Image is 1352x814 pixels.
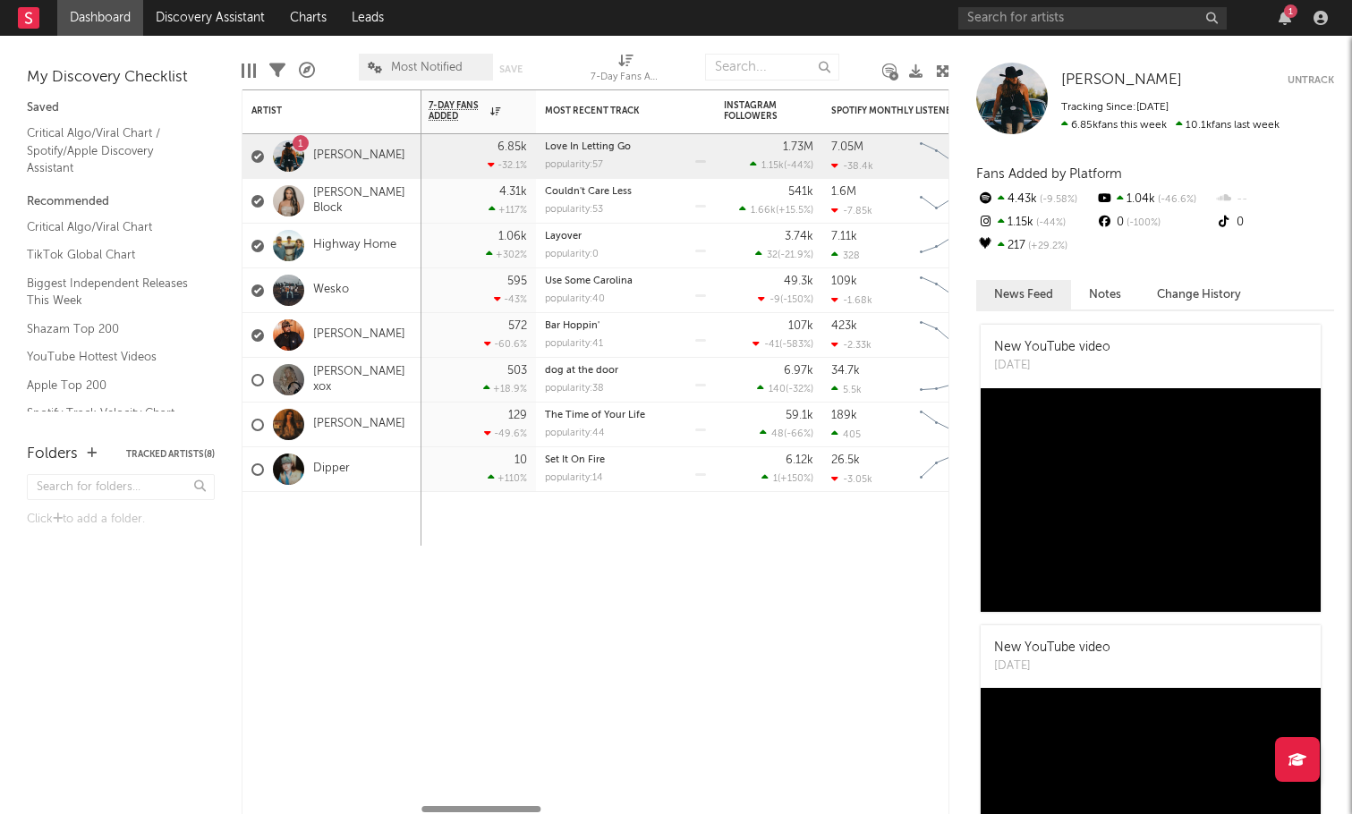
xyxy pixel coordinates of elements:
div: Edit Columns [242,45,256,97]
div: 1 [1284,4,1297,18]
div: Bar Hoppin' [545,321,706,331]
span: -44 % [787,161,811,171]
a: [PERSON_NAME] [1061,72,1182,89]
button: Notes [1071,280,1139,309]
div: ( ) [761,472,813,484]
div: 4.43k [976,188,1095,211]
div: Instagram Followers [724,100,787,122]
div: A&R Pipeline [299,45,315,97]
div: 328 [831,250,860,261]
div: 1.04k [1095,188,1214,211]
div: [DATE] [994,357,1110,375]
div: 109k [831,276,857,287]
div: 49.3k [784,276,813,287]
span: -100 % [1124,218,1161,228]
a: Critical Algo/Viral Chart [27,217,197,237]
div: 541k [788,186,813,198]
svg: Chart title [912,224,992,268]
div: -7.85k [831,205,872,216]
a: Wesko [313,283,349,298]
div: 405 [831,428,861,440]
div: The Time of Your Life [545,411,706,420]
div: 7-Day Fans Added (7-Day Fans Added) [591,67,662,89]
div: dog at the door [545,366,706,376]
div: popularity: 40 [545,294,605,304]
div: 26.5k [831,454,860,466]
span: [PERSON_NAME] [1061,72,1182,88]
div: 6.12k [786,454,813,466]
div: -49.6 % [484,428,527,439]
div: 4.31k [499,186,527,198]
button: Change History [1139,280,1259,309]
div: 7-Day Fans Added (7-Day Fans Added) [591,45,662,97]
a: dog at the door [545,366,618,376]
input: Search for artists [958,7,1227,30]
svg: Chart title [912,403,992,447]
div: ( ) [757,383,813,394]
div: Love In Letting Go [545,142,706,152]
a: Use Some Carolina [545,276,633,286]
div: Saved [27,98,215,119]
div: ( ) [755,249,813,260]
div: 107k [788,320,813,332]
div: -60.6 % [484,338,527,350]
div: Click to add a folder. [27,509,215,530]
div: 1.73M [783,141,813,153]
span: +15.5 % [778,206,811,216]
div: popularity: 41 [545,339,603,349]
span: +29.2 % [1025,242,1067,251]
div: Recommended [27,191,215,213]
div: ( ) [739,204,813,216]
div: Use Some Carolina [545,276,706,286]
div: 6.97k [784,365,813,377]
a: Highway Home [313,238,396,253]
a: Spotify Track Velocity Chart [27,403,197,423]
svg: Chart title [912,358,992,403]
div: 129 [508,410,527,421]
a: [PERSON_NAME] [313,327,405,343]
div: -2.33k [831,339,872,351]
a: Biggest Independent Releases This Week [27,274,197,310]
div: 5.5k [831,384,862,395]
div: Folders [27,444,78,465]
div: -32.1 % [488,159,527,171]
div: 423k [831,320,857,332]
span: 48 [771,429,784,439]
div: -38.4k [831,160,873,172]
div: popularity: 53 [545,205,603,215]
span: -583 % [782,340,811,350]
input: Search... [705,54,839,81]
div: -43 % [494,293,527,305]
span: -9 [770,295,780,305]
div: ( ) [758,293,813,305]
div: 34.7k [831,365,860,377]
div: 10 [514,454,527,466]
div: popularity: 38 [545,384,604,394]
div: [DATE] [994,657,1110,675]
span: Tracking Since: [DATE] [1061,102,1169,113]
span: 1.66k [751,206,776,216]
div: 189k [831,410,857,421]
span: Most Notified [391,62,463,73]
span: +150 % [780,474,811,484]
span: 1 [773,474,778,484]
div: ( ) [760,428,813,439]
span: -41 [764,340,779,350]
span: 140 [769,385,786,394]
div: 1.15k [976,211,1095,234]
span: 6.85k fans this week [1061,120,1167,131]
div: Layover [545,232,706,242]
div: +110 % [488,472,527,484]
div: ( ) [750,159,813,171]
svg: Chart title [912,134,992,179]
span: -44 % [1033,218,1066,228]
div: +302 % [486,249,527,260]
button: Tracked Artists(8) [126,450,215,459]
a: YouTube Hottest Videos [27,347,197,367]
div: 6.85k [497,141,527,153]
div: New YouTube video [994,639,1110,657]
button: Save [499,64,523,74]
div: Artist [251,106,386,116]
div: Spotify Monthly Listeners [831,106,965,116]
span: 1.15k [761,161,784,171]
